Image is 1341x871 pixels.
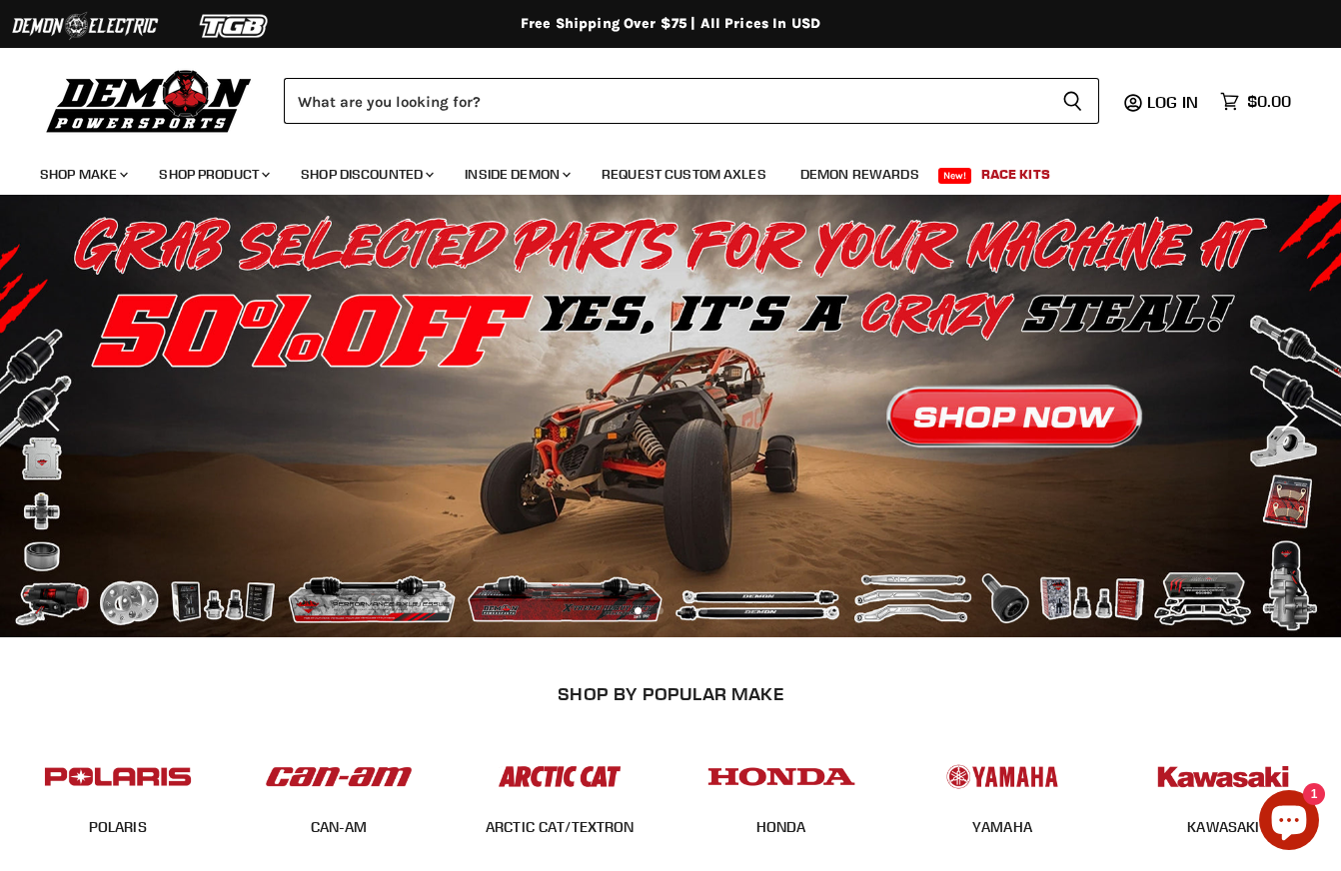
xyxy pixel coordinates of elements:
img: POPULAR_MAKE_logo_5_20258e7f-293c-4aac-afa8-159eaa299126.jpg [924,746,1080,807]
span: Log in [1147,92,1198,112]
form: Product [284,78,1099,124]
input: Search [284,78,1046,124]
img: Demon Electric Logo 2 [10,7,160,45]
span: YAMAHA [972,818,1032,838]
a: Shop Product [144,154,282,195]
button: Next [1266,397,1306,436]
a: HONDA [756,818,806,836]
inbox-online-store-chat: Shopify online store chat [1253,790,1325,855]
a: YAMAHA [972,818,1032,836]
button: Previous [35,397,75,436]
a: ARCTIC CAT/TEXTRON [486,818,635,836]
a: Log in [1138,93,1210,111]
span: $0.00 [1247,92,1291,111]
a: Request Custom Axles [587,154,781,195]
img: POPULAR_MAKE_logo_1_adc20308-ab24-48c4-9fac-e3c1a623d575.jpg [261,746,417,807]
span: HONDA [756,818,806,838]
img: POPULAR_MAKE_logo_3_027535af-6171-4c5e-a9bc-f0eccd05c5d6.jpg [482,746,638,807]
span: New! [938,168,972,184]
a: CAN-AM [311,818,368,836]
img: POPULAR_MAKE_logo_2_dba48cf1-af45-46d4-8f73-953a0f002620.jpg [40,746,196,807]
li: Page dot 3 [678,607,685,614]
li: Page dot 2 [657,607,664,614]
a: Inside Demon [450,154,583,195]
a: $0.00 [1210,87,1301,116]
button: Search [1046,78,1099,124]
a: KAWASAKI [1187,818,1259,836]
a: POLARIS [89,818,147,836]
img: TGB Logo 2 [160,7,310,45]
a: Demon Rewards [785,154,934,195]
span: KAWASAKI [1187,818,1259,838]
span: ARCTIC CAT/TEXTRON [486,818,635,838]
a: Shop Make [25,154,140,195]
span: POLARIS [89,818,147,838]
a: Shop Discounted [286,154,446,195]
li: Page dot 1 [635,607,642,614]
ul: Main menu [25,146,1286,195]
span: CAN-AM [311,818,368,838]
h2: SHOP BY POPULAR MAKE [25,683,1317,704]
a: Race Kits [966,154,1065,195]
img: Demon Powersports [40,65,259,136]
img: POPULAR_MAKE_logo_4_4923a504-4bac-4306-a1be-165a52280178.jpg [703,746,859,807]
li: Page dot 4 [700,607,707,614]
img: POPULAR_MAKE_logo_6_76e8c46f-2d1e-4ecc-b320-194822857d41.jpg [1145,746,1301,807]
